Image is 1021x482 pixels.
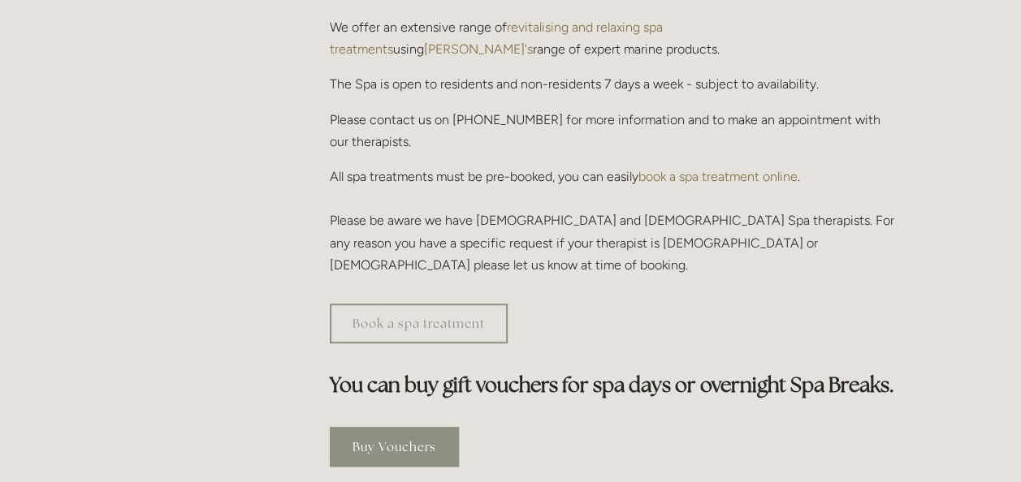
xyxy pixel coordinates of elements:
[330,303,508,343] a: Book a spa treatment
[330,73,899,95] p: The Spa is open to residents and non-residents 7 days a week - subject to availability.
[330,166,899,276] p: All spa treatments must be pre-booked, you can easily . Please be aware we have [DEMOGRAPHIC_DATA...
[330,16,899,60] p: We offer an extensive range of using range of expert marine products.
[330,372,894,398] strong: You can buy gift vouchers for spa days or overnight Spa Breaks.
[330,427,459,467] a: Buy Vouchers
[330,109,899,153] p: Please contact us on [PHONE_NUMBER] for more information and to make an appointment with our ther...
[638,169,798,184] a: book a spa treatment online
[424,41,533,57] a: [PERSON_NAME]'s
